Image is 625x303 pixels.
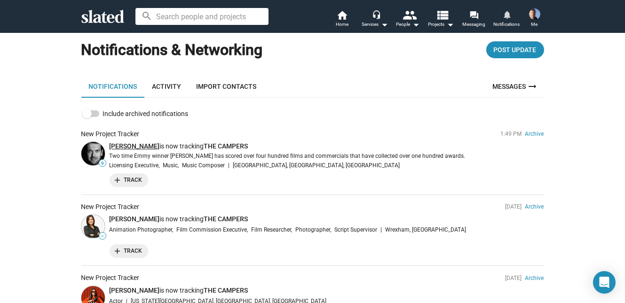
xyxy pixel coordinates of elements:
mat-icon: arrow_right_alt [527,81,538,92]
a: THE CAMPERS [204,142,248,150]
mat-icon: view_list [435,8,449,22]
mat-icon: home [337,9,348,21]
p: is now tracking [110,142,544,151]
span: — [99,233,106,239]
a: [PERSON_NAME] [110,215,160,223]
span: Wrexham, [GEOGRAPHIC_DATA] [386,225,467,234]
span: Track [115,175,142,185]
mat-icon: add [113,175,122,184]
button: Services [359,9,392,30]
input: Search people and projects [135,8,269,25]
a: Lars Deutsch 9 [81,142,105,165]
span: | [381,225,382,234]
span: Music Composer [182,161,225,170]
span: Film Researcher, [252,225,293,234]
a: [PERSON_NAME] [110,287,160,294]
p: is now tracking [110,286,544,295]
a: Messages [487,75,544,98]
div: Open Intercom Messenger [593,271,616,294]
span: Messaging [462,19,485,30]
img: Lars Deutsch [81,142,105,165]
mat-icon: notifications [502,10,511,19]
span: Music, [163,161,179,170]
h1: Notifications & Networking [81,40,263,60]
mat-icon: people [402,8,416,22]
div: New Project Tracker [81,202,140,211]
div: New Project Tracker [81,273,140,282]
a: THE CAMPERS [204,215,248,223]
span: Track [115,246,142,256]
span: Licensing Executive, [110,161,160,170]
span: Photographer, [296,225,332,234]
a: Import Contacts [189,75,264,98]
a: Activity [145,75,189,98]
mat-icon: arrow_drop_down [411,19,422,30]
div: People [396,19,420,30]
div: New Project Tracker [81,130,140,139]
span: Projects [428,19,454,30]
button: Track [110,173,148,187]
div: Services [362,19,388,30]
span: Animation Photographer, [110,225,174,234]
button: Joel CousinsMe [523,7,546,31]
a: Notifications [491,9,523,30]
img: Joel Cousins [529,8,540,20]
span: | [229,161,230,170]
a: Messaging [458,9,491,30]
span: Include archived notifications [103,108,189,119]
span: Me [531,19,538,30]
mat-icon: headset_mic [372,10,380,19]
span: Home [336,19,348,30]
a: Archive [525,275,544,281]
button: Track [110,244,148,258]
span: Script Supervisor [335,225,378,234]
button: Projects [425,9,458,30]
span: 1:49 PM [501,131,522,137]
span: Notifications [494,19,520,30]
span: [DATE] [506,275,522,281]
span: Post Update [494,41,537,58]
span: [GEOGRAPHIC_DATA], [GEOGRAPHIC_DATA], [GEOGRAPHIC_DATA] [233,161,400,170]
a: [PERSON_NAME] [110,142,160,150]
span: 9 [99,161,106,166]
a: Archive [525,203,544,210]
span: [DATE] [506,203,522,210]
p: Two time Emmy winner [PERSON_NAME] has scored over four hundred films and commercials that have c... [110,153,544,160]
mat-icon: add [113,246,122,255]
p: is now tracking [110,215,544,224]
a: Notifications [81,75,145,98]
button: Post Update [486,41,544,58]
mat-icon: arrow_drop_down [444,19,456,30]
mat-icon: arrow_drop_down [379,19,390,30]
mat-icon: forum [469,10,478,19]
img: Charlene White [81,215,105,238]
a: Archive [525,131,544,137]
a: THE CAMPERS [204,287,248,294]
span: Film Commission Executive, [177,225,248,234]
a: Charlene White — [81,215,105,238]
a: Home [326,9,359,30]
button: People [392,9,425,30]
